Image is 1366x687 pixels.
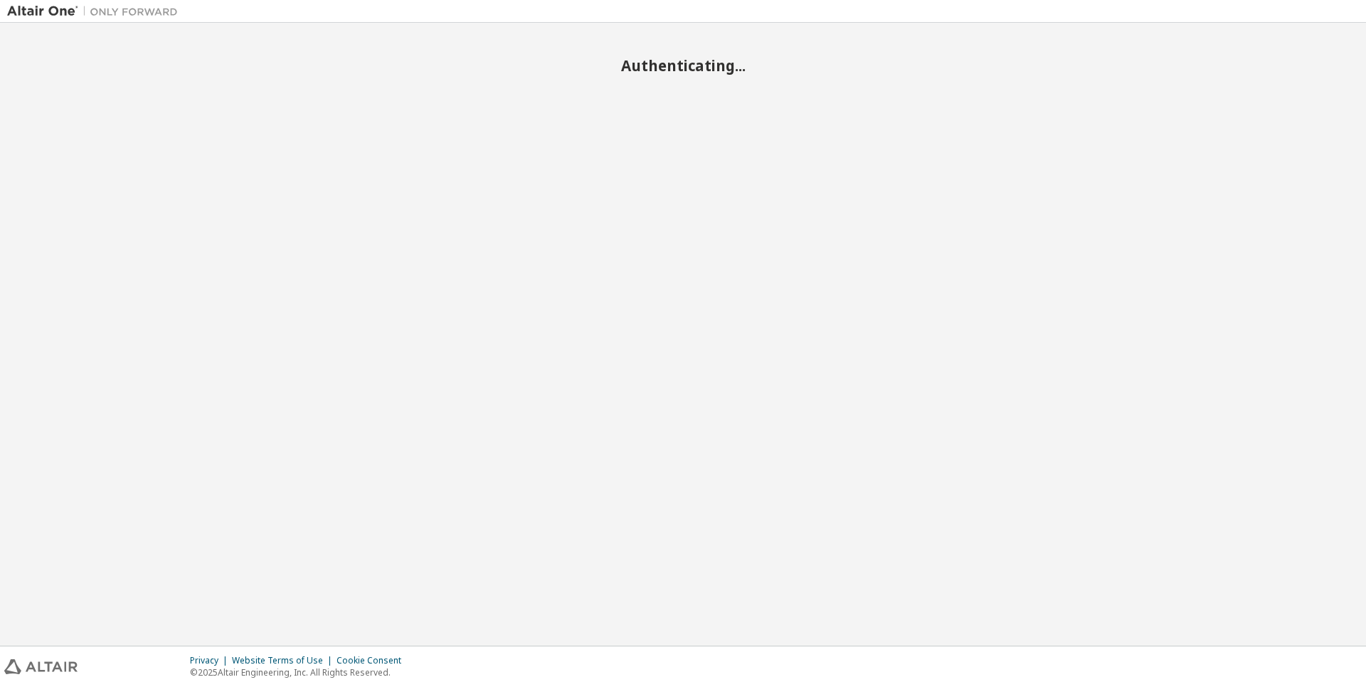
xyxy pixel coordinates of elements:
img: Altair One [7,4,185,19]
div: Cookie Consent [337,655,410,666]
img: altair_logo.svg [4,659,78,674]
div: Website Terms of Use [232,655,337,666]
h2: Authenticating... [7,56,1359,75]
p: © 2025 Altair Engineering, Inc. All Rights Reserved. [190,666,410,678]
div: Privacy [190,655,232,666]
